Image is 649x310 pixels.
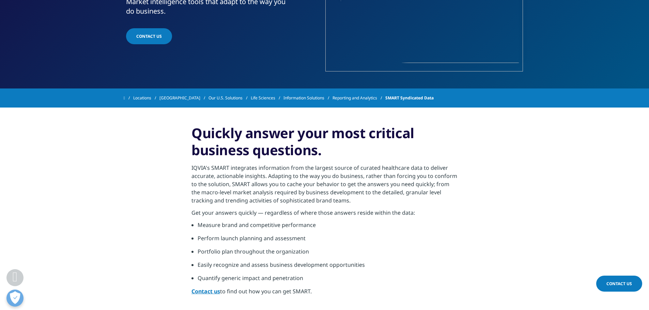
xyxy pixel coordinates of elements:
p: to find out how you can get SMART. [191,287,458,299]
a: Contact Us [126,28,172,44]
h3: Quickly answer your most critical business questions. [191,125,458,164]
a: Contact Us [596,276,642,292]
p: Get your answers quickly — regardless of where those answers reside within the data: [191,209,458,221]
li: Perform launch planning and assessment [198,234,458,247]
li: Easily recognize and assess business development opportunities [198,261,458,274]
li: Measure brand and competitive performance [198,221,458,234]
span: SMART Syndicated Data [385,92,434,104]
a: Reporting and Analytics [333,92,385,104]
button: Open Preferences [6,290,24,307]
a: Information Solutions [283,92,333,104]
p: IQVIA's SMART integrates information from the largest source of curated healthcare data to delive... [191,164,458,209]
li: Portfolio plan throughout the organization [198,247,458,261]
span: Contact Us [606,281,632,287]
li: Quantify generic impact and penetration [198,274,458,287]
a: Locations [133,92,159,104]
span: Contact Us [136,33,162,39]
a: [GEOGRAPHIC_DATA] [159,92,208,104]
a: Our U.S. Solutions [208,92,251,104]
a: Contact us [191,288,220,295]
a: Life Sciences [251,92,283,104]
